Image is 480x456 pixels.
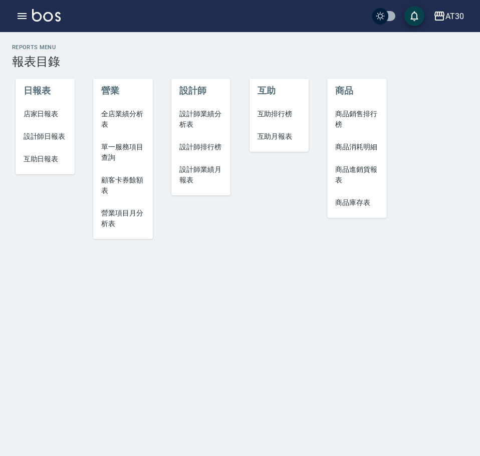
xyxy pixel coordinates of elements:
[250,79,309,103] li: 互助
[327,136,386,158] a: 商品消耗明細
[171,136,230,158] a: 設計師排行榜
[171,158,230,191] a: 設計師業績月報表
[24,154,67,164] span: 互助日報表
[171,79,230,103] li: 設計師
[335,164,378,185] span: 商品進銷貨報表
[32,9,61,22] img: Logo
[258,109,301,119] span: 互助排行榜
[12,44,468,51] h2: Reports Menu
[101,208,144,229] span: 營業項目月分析表
[429,6,468,27] button: AT30
[24,131,67,142] span: 設計師日報表
[445,10,464,23] div: AT30
[335,197,378,208] span: 商品庫存表
[16,125,75,148] a: 設計師日報表
[250,103,309,125] a: 互助排行榜
[93,202,152,235] a: 營業項目月分析表
[101,142,144,163] span: 單一服務項目查詢
[258,131,301,142] span: 互助月報表
[327,79,386,103] li: 商品
[24,109,67,119] span: 店家日報表
[335,142,378,152] span: 商品消耗明細
[179,164,222,185] span: 設計師業績月報表
[16,79,75,103] li: 日報表
[327,191,386,214] a: 商品庫存表
[93,169,152,202] a: 顧客卡券餘額表
[327,103,386,136] a: 商品銷售排行榜
[101,175,144,196] span: 顧客卡券餘額表
[171,103,230,136] a: 設計師業績分析表
[101,109,144,130] span: 全店業績分析表
[404,6,424,26] button: save
[93,136,152,169] a: 單一服務項目查詢
[93,79,152,103] li: 營業
[335,109,378,130] span: 商品銷售排行榜
[16,103,75,125] a: 店家日報表
[179,142,222,152] span: 設計師排行榜
[16,148,75,170] a: 互助日報表
[327,158,386,191] a: 商品進銷貨報表
[179,109,222,130] span: 設計師業績分析表
[93,103,152,136] a: 全店業績分析表
[250,125,309,148] a: 互助月報表
[12,55,468,69] h3: 報表目錄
